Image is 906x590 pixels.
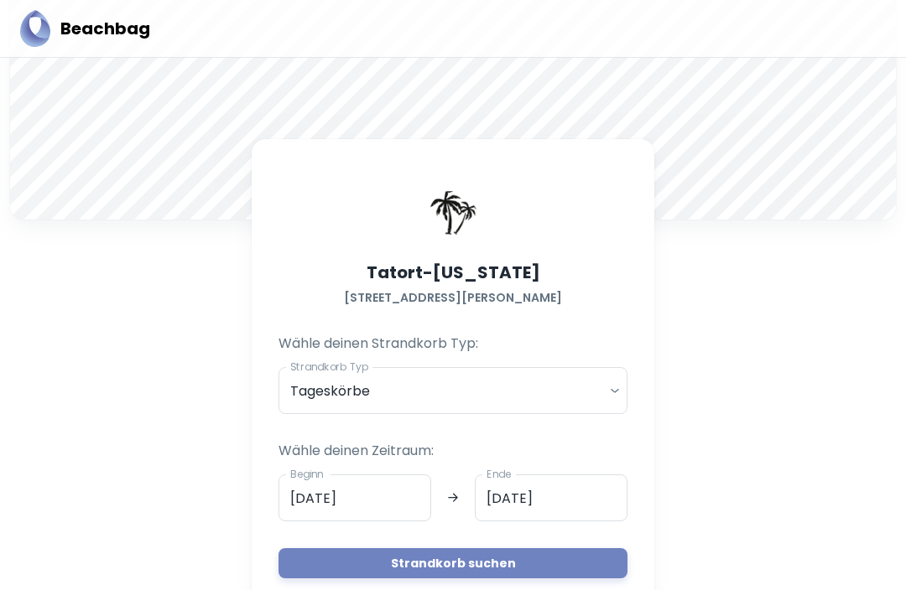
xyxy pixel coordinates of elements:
[367,260,540,285] h5: Tatort-[US_STATE]
[279,474,431,521] input: dd.mm.yyyy
[475,474,627,521] input: dd.mm.yyyy
[60,16,150,41] h5: Beachbag
[290,467,324,481] label: Beginn
[279,441,627,461] p: Wähle deinen Zeitraum:
[279,334,627,354] p: Wähle deinen Strandkorb Typ:
[290,360,368,374] label: Strandkorb Typ
[279,548,627,578] button: Strandkorb suchen
[344,288,562,307] h6: [STREET_ADDRESS][PERSON_NAME]
[487,467,511,481] label: Ende
[20,10,150,47] a: BeachbagBeachbag
[279,367,627,414] div: Tageskörbe
[20,10,50,47] img: Beachbag
[419,179,487,246] img: Beachbag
